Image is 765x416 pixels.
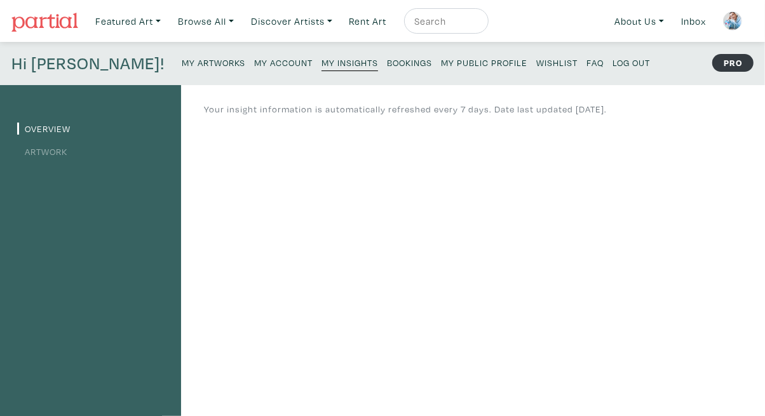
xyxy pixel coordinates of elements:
a: FAQ [586,53,604,70]
a: Overview [17,123,71,135]
a: My Account [254,53,313,70]
a: Bookings [387,53,432,70]
a: Rent Art [344,8,393,34]
a: About Us [609,8,670,34]
small: My Public Profile [441,57,527,69]
h4: Hi [PERSON_NAME]! [11,53,165,74]
img: phpThumb.php [723,11,742,30]
a: My Artworks [182,53,245,70]
small: My Insights [322,57,378,69]
strong: PRO [712,54,754,72]
a: Log Out [613,53,650,70]
a: Artwork [17,145,67,158]
a: My Public Profile [441,53,527,70]
a: Inbox [675,8,712,34]
small: My Artworks [182,57,245,69]
small: Wishlist [536,57,578,69]
small: My Account [254,57,313,69]
small: Bookings [387,57,432,69]
a: Wishlist [536,53,578,70]
input: Search [413,13,477,29]
small: FAQ [586,57,604,69]
a: My Insights [322,53,378,71]
a: Browse All [172,8,240,34]
small: Log Out [613,57,650,69]
a: Featured Art [90,8,166,34]
a: Discover Artists [245,8,338,34]
p: Your insight information is automatically refreshed every 7 days. Date last updated [DATE]. [204,102,607,116]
